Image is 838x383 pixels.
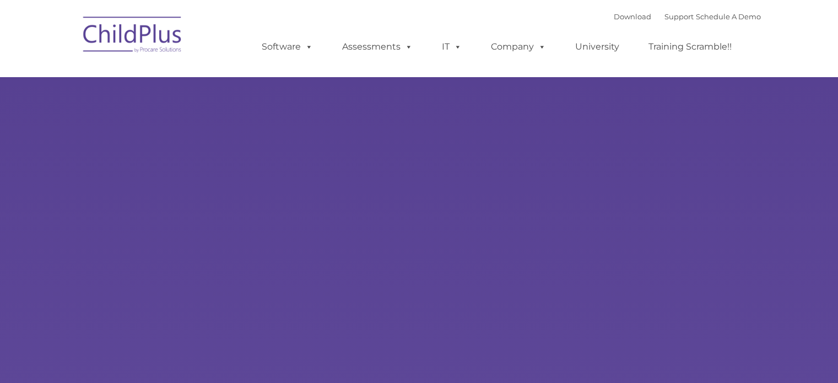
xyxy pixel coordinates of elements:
[564,36,630,58] a: University
[331,36,424,58] a: Assessments
[78,9,188,64] img: ChildPlus by Procare Solutions
[431,36,473,58] a: IT
[664,12,694,21] a: Support
[614,12,761,21] font: |
[614,12,651,21] a: Download
[251,36,324,58] a: Software
[637,36,743,58] a: Training Scramble!!
[480,36,557,58] a: Company
[696,12,761,21] a: Schedule A Demo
